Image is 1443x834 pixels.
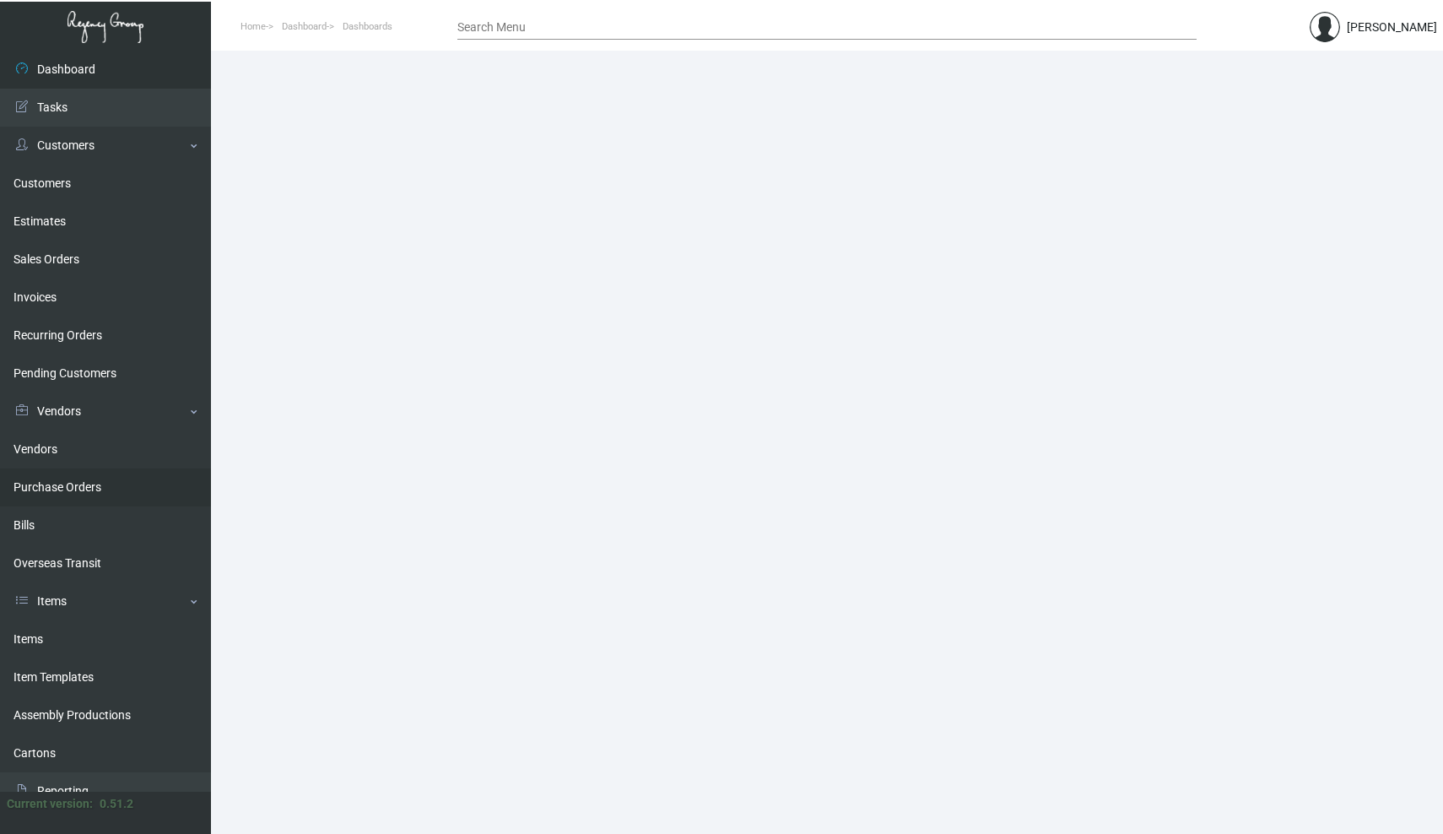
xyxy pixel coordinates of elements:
[7,795,93,813] div: Current version:
[240,21,266,32] span: Home
[1347,19,1437,36] div: [PERSON_NAME]
[282,21,327,32] span: Dashboard
[100,795,133,813] div: 0.51.2
[343,21,392,32] span: Dashboards
[1310,12,1340,42] img: admin@bootstrapmaster.com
